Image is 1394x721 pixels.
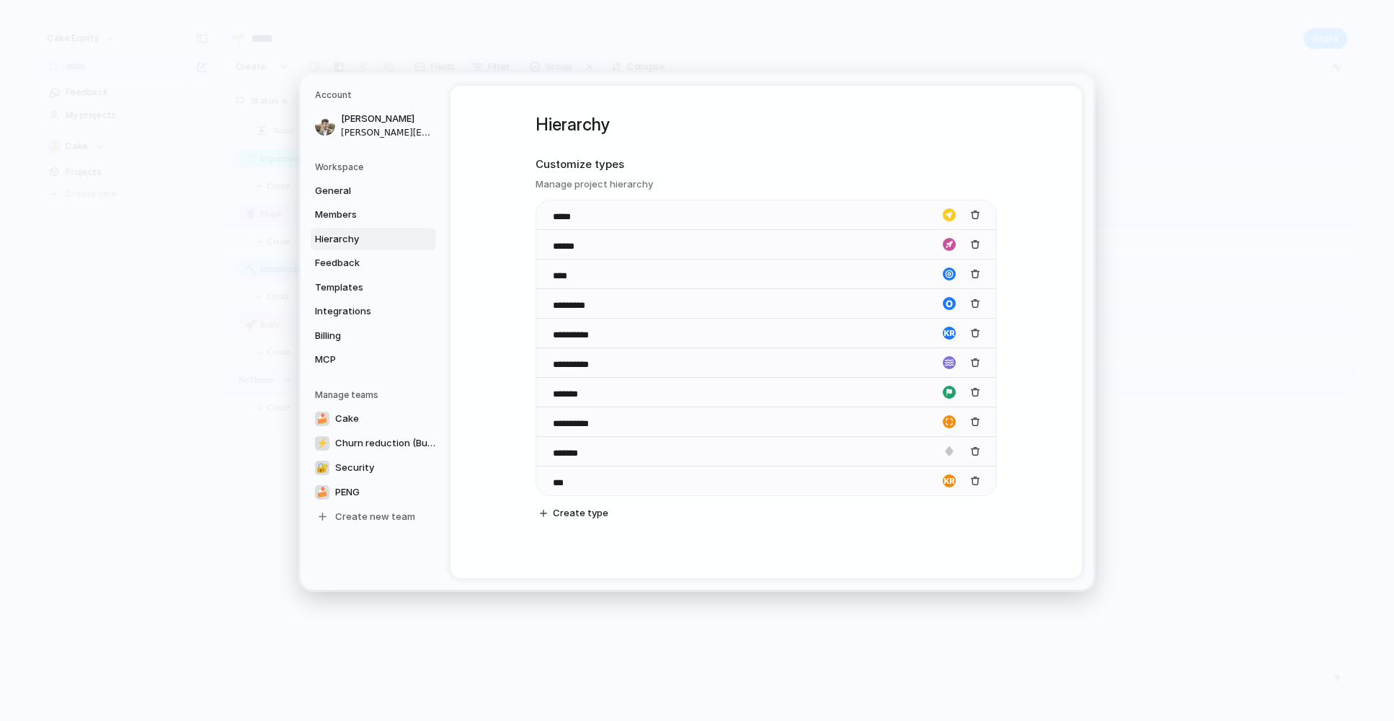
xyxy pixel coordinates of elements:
span: Create type [553,506,608,521]
span: Create new team [335,509,415,523]
span: Members [315,208,407,222]
span: Cake [335,411,359,425]
a: ⚡Churn reduction (Butter Gang) [311,431,443,454]
span: Feedback [315,256,407,270]
a: Feedback [311,252,436,275]
a: Billing [311,324,436,347]
span: MCP [315,353,407,367]
span: [PERSON_NAME][EMAIL_ADDRESS][DOMAIN_NAME] [341,125,433,138]
a: 🍰Cake [311,407,443,430]
a: Hierarchy [311,227,436,250]
h5: Manage teams [315,388,436,401]
button: Create type [534,503,614,523]
span: Security [335,460,374,474]
span: Templates [315,280,407,294]
a: 🔐Security [311,456,443,479]
h5: Account [315,89,436,102]
h2: Customize types [536,156,997,173]
h5: Workspace [315,160,436,173]
span: Integrations [315,304,407,319]
span: Churn reduction (Butter Gang) [335,435,439,450]
a: Create new team [311,505,443,528]
a: General [311,179,436,202]
span: Hierarchy [315,231,407,246]
div: ⚡ [315,435,329,450]
div: 🍰 [315,411,329,425]
a: 🍰PENG [311,480,443,503]
span: General [315,183,407,198]
a: Integrations [311,300,436,323]
span: [PERSON_NAME] [341,112,433,126]
h3: Manage project hierarchy [536,177,997,191]
h1: Hierarchy [536,112,997,138]
a: Members [311,203,436,226]
a: Templates [311,275,436,298]
div: 🔐 [315,460,329,474]
span: Billing [315,328,407,342]
span: PENG [335,485,360,499]
a: MCP [311,348,436,371]
div: 🍰 [315,485,329,499]
a: [PERSON_NAME][PERSON_NAME][EMAIL_ADDRESS][DOMAIN_NAME] [311,107,436,143]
